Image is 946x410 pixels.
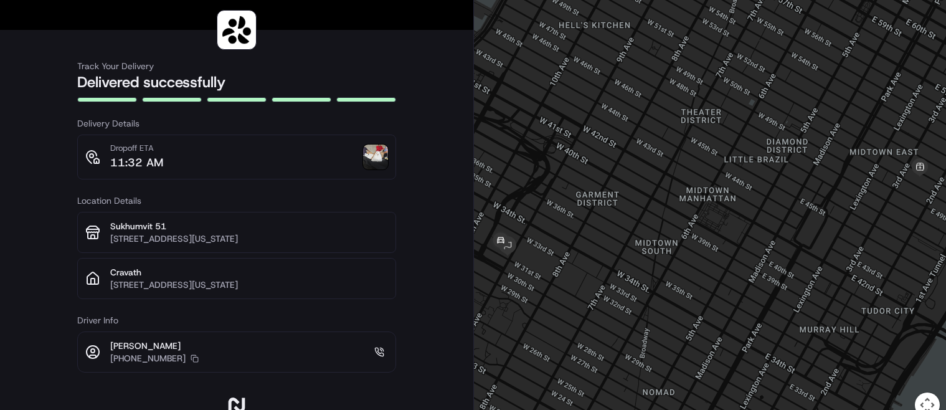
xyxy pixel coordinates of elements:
[220,13,253,47] img: logo-public_tracking_screen-Sharebite-1703187580717.png
[110,352,186,365] p: [PHONE_NUMBER]
[110,340,199,352] p: [PERSON_NAME]
[110,232,388,245] p: [STREET_ADDRESS][US_STATE]
[110,154,163,171] p: 11:32 AM
[77,117,396,130] h3: Delivery Details
[110,220,388,232] p: Sukhumvit 51
[77,194,396,207] h3: Location Details
[110,266,388,279] p: Cravath
[77,60,396,72] h3: Track Your Delivery
[77,314,396,327] h3: Driver Info
[110,143,163,154] p: Dropoff ETA
[77,72,396,92] h2: Delivered successfully
[363,145,388,169] img: photo_proof_of_delivery image
[110,279,388,291] p: [STREET_ADDRESS][US_STATE]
